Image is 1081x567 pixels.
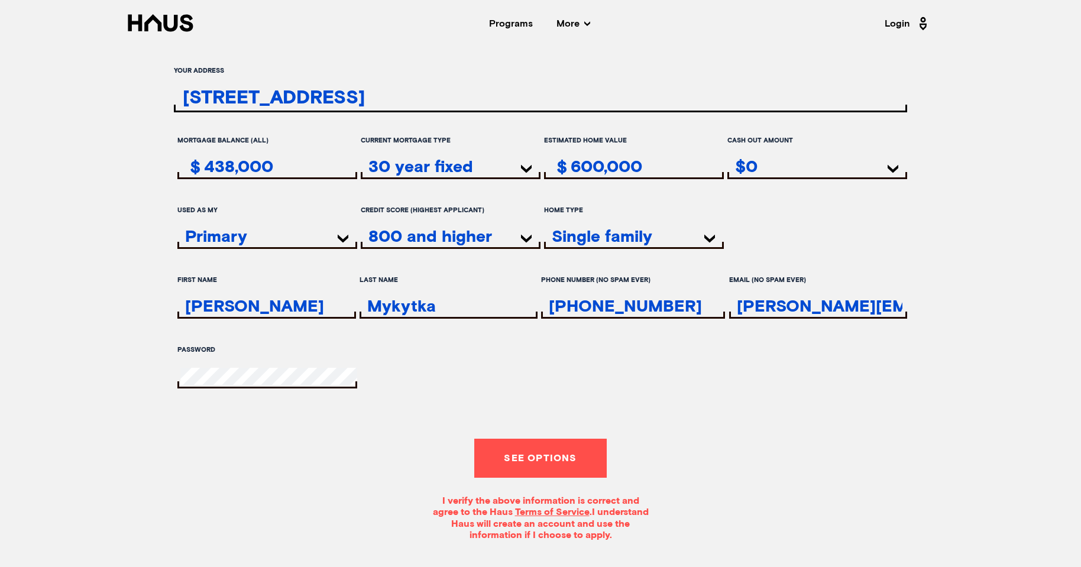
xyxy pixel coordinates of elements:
[489,19,533,28] a: Programs
[544,298,725,315] input: tel
[547,158,567,179] div: $
[177,130,357,151] label: Mortgage balance (all)
[544,200,724,221] label: Home Type
[177,270,355,290] label: First Name
[885,14,931,33] a: Login
[174,88,907,112] input: ratesLocationInput
[515,507,590,517] a: Terms of Service
[732,298,907,315] input: email
[544,130,724,151] label: Estimated home value
[547,158,724,176] input: estimatedHomeValue
[363,298,538,315] input: lastName
[433,496,649,540] span: I verify the above information is correct and agree to the Haus . I understand Haus will create a...
[177,339,357,360] label: Password
[174,60,907,81] label: Your address
[541,270,725,290] label: Phone Number (no spam ever)
[361,130,540,151] label: Current mortgage type
[177,200,357,221] label: Used as my
[361,200,540,221] label: Credit score (highest applicant)
[474,439,606,478] button: See options
[727,130,907,151] label: Cash out Amount
[729,270,907,290] label: Email (no spam ever)
[180,158,357,176] input: remainingMortgageAmount
[556,19,590,28] span: More
[180,298,355,315] input: firstName
[180,158,200,179] div: $
[360,270,538,290] label: Last Name
[180,368,357,385] input: password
